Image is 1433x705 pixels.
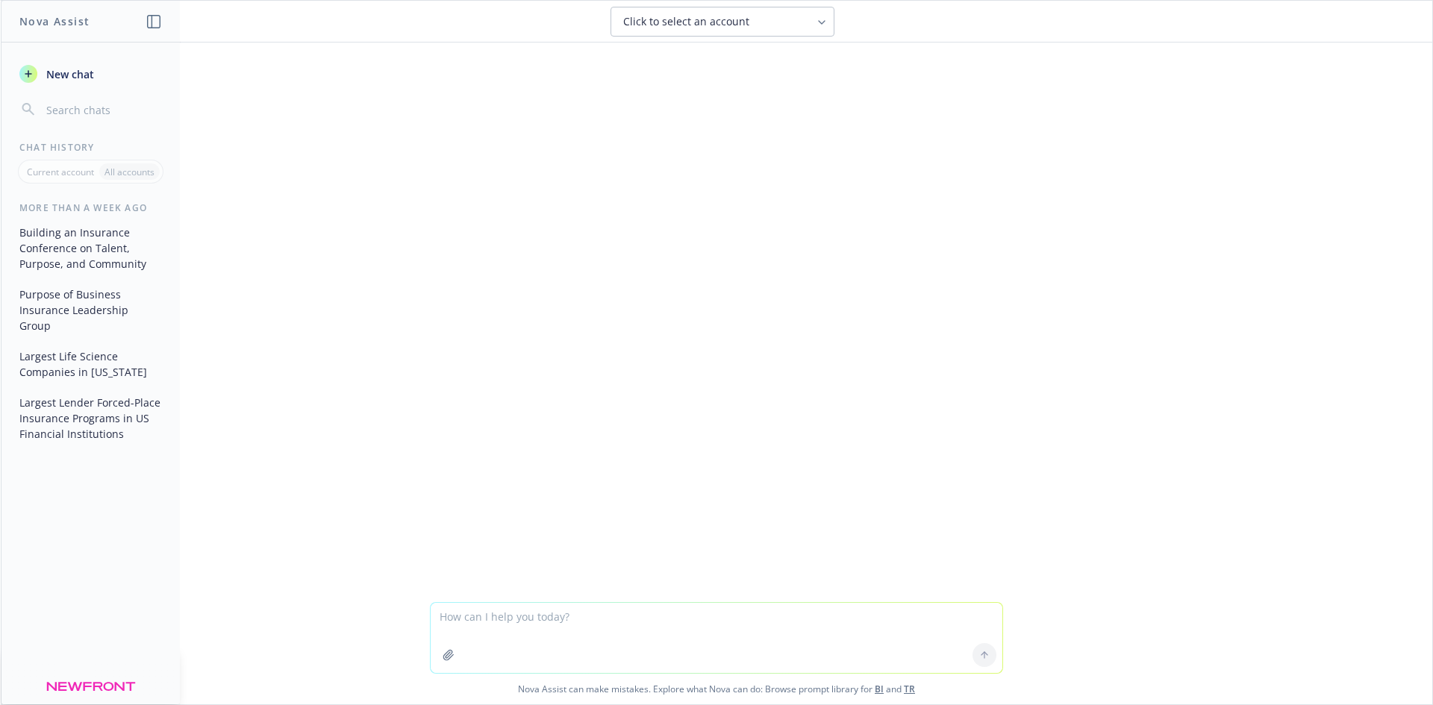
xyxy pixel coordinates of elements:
button: Largest Life Science Companies in [US_STATE] [13,344,168,384]
button: Building an Insurance Conference on Talent, Purpose, and Community [13,220,168,276]
h1: Nova Assist [19,13,90,29]
p: All accounts [104,166,154,178]
span: New chat [43,66,94,82]
div: More than a week ago [1,201,180,214]
button: Click to select an account [611,7,834,37]
input: Search chats [43,99,162,120]
button: Purpose of Business Insurance Leadership Group [13,282,168,338]
a: BI [875,683,884,695]
a: TR [904,683,915,695]
div: Chat History [1,141,180,154]
span: Nova Assist can make mistakes. Explore what Nova can do: Browse prompt library for and [7,674,1426,704]
p: Current account [27,166,94,178]
button: Largest Lender Forced-Place Insurance Programs in US Financial Institutions [13,390,168,446]
span: Click to select an account [623,14,749,29]
button: New chat [13,60,168,87]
